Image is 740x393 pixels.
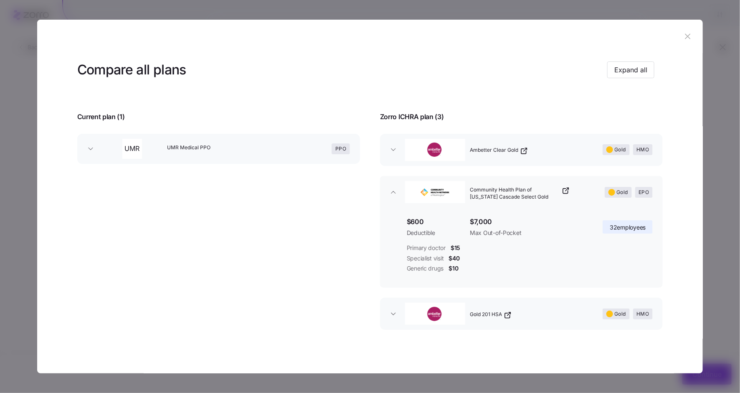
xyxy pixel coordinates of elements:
span: PPO [335,144,346,154]
span: UMR [124,143,139,154]
span: $15 [451,244,460,252]
button: UMRUMR Medical PPOPPO [77,134,360,164]
span: Community Health Plan of [US_STATE] Cascade Select Gold [470,186,560,201]
span: EPO [639,187,649,197]
span: HMO [637,145,649,155]
div: Community Health Network of WashingtonCommunity Health Plan of [US_STATE] Cascade Select GoldGoldEPO [380,208,663,288]
span: Gold [615,145,626,155]
span: HMO [637,309,649,319]
span: $40 [449,254,460,263]
a: Ambetter Clear Gold [470,147,528,155]
button: AmbetterAmbetter Clear GoldGoldHMO [380,134,663,166]
span: Generic drugs [407,264,443,273]
span: Gold 201 HSA [470,311,502,318]
span: Max Out-of-Pocket [470,229,579,237]
span: Current plan ( 1 ) [77,112,125,122]
span: UMR Medical PPO [167,144,210,151]
span: $600 [407,217,463,227]
span: Zorro ICHRA plan ( 3 ) [380,112,444,122]
button: Community Health Network of WashingtonCommunity Health Plan of [US_STATE] Cascade Select GoldGoldEPO [380,176,663,208]
img: Ambetter [407,141,463,158]
span: Expand all [614,65,647,75]
h3: Compare all plans [77,61,186,79]
a: Community Health Plan of [US_STATE] Cascade Select Gold [470,186,570,201]
button: Expand all [607,61,654,78]
span: Gold [615,309,626,319]
img: Ambetter [407,305,463,323]
img: Community Health Network of Washington [407,184,463,201]
span: Gold [617,187,628,197]
span: $10 [449,264,458,273]
button: AmbetterGold 201 HSAGoldHMO [380,298,663,330]
span: Primary doctor [407,244,446,252]
span: Deductible [407,229,463,237]
span: Ambetter Clear Gold [470,147,518,154]
span: $7,000 [470,217,579,227]
span: 32 employees [610,223,646,232]
span: Specialist visit [407,254,444,263]
a: Gold 201 HSA [470,311,512,319]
